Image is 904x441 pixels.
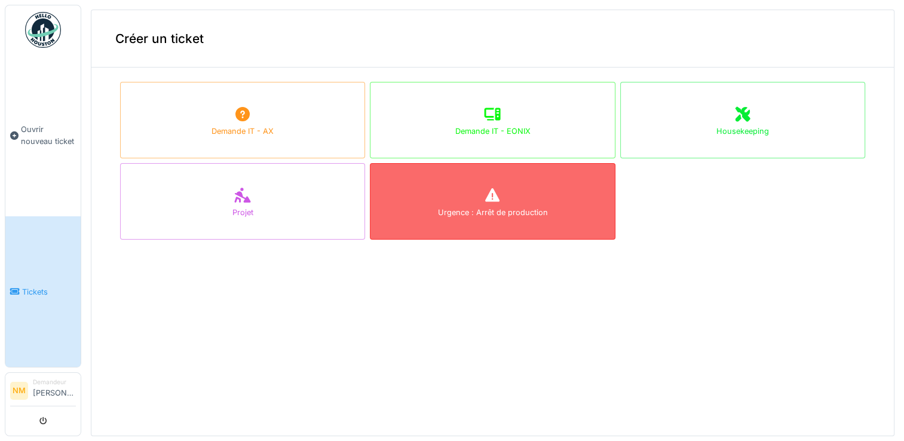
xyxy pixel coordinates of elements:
[33,378,76,387] div: Demandeur
[212,125,274,137] div: Demande IT - AX
[10,378,76,406] a: NM Demandeur[PERSON_NAME]
[91,10,894,68] div: Créer un ticket
[25,12,61,48] img: Badge_color-CXgf-gQk.svg
[21,124,76,146] span: Ouvrir nouveau ticket
[455,125,530,137] div: Demande IT - EONIX
[437,207,547,218] div: Urgence : Arrêt de production
[22,286,76,298] span: Tickets
[33,378,76,403] li: [PERSON_NAME]
[5,54,81,216] a: Ouvrir nouveau ticket
[5,216,81,367] a: Tickets
[10,382,28,400] li: NM
[716,125,769,137] div: Housekeeping
[232,207,253,218] div: Projet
